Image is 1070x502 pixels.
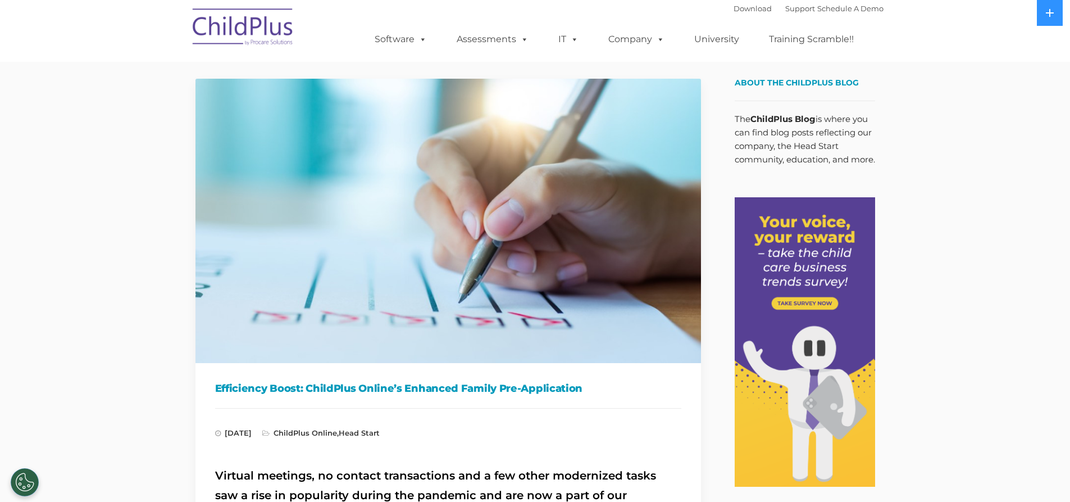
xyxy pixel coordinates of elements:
a: ChildPlus Online [274,428,337,437]
img: ChildPlus by Procare Solutions [187,1,299,57]
a: IT [547,28,590,51]
a: Download [734,4,772,13]
button: Cookies Settings [11,468,39,496]
p: The is where you can find blog posts reflecting our company, the Head Start community, education,... [735,112,875,166]
a: Schedule A Demo [817,4,884,13]
a: Assessments [445,28,540,51]
img: Efficiency Boost: ChildPlus Online's Enhanced Family Pre-Application Process - Streamlining Appli... [195,79,701,363]
h1: Efficiency Boost: ChildPlus Online’s Enhanced Family Pre-Application [215,380,681,397]
a: University [683,28,750,51]
span: , [262,428,380,437]
a: Support [785,4,815,13]
a: Training Scramble!! [758,28,865,51]
a: Software [363,28,438,51]
strong: ChildPlus Blog [750,114,816,124]
span: [DATE] [215,428,252,437]
a: Head Start [339,428,380,437]
span: About the ChildPlus Blog [735,78,859,88]
a: Company [597,28,676,51]
font: | [734,4,884,13]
